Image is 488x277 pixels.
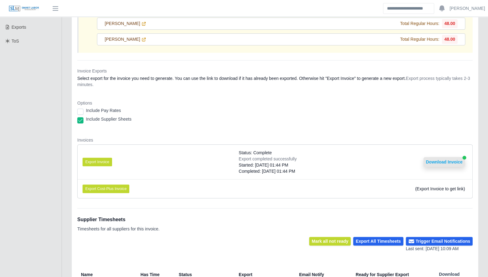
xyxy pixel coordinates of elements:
dd: Select export for the invoice you need to generate. You can use the link to download if it has al... [77,75,473,88]
div: Export completed successfully [239,156,296,162]
span: Total Regular Hours: [400,36,439,43]
button: Export Cost-Plus Invoice [83,184,129,193]
dt: Options [77,100,473,106]
label: Include Supplier Sheets [86,116,131,122]
span: Total Regular Hours: [400,20,439,27]
input: Search [383,3,434,14]
a: Download Invoice [423,159,465,164]
button: Mark all not ready [309,237,351,246]
span: (Export Invoice to get link) [415,186,465,191]
h1: Supplier Timesheets [77,216,159,223]
div: Last sent: [DATE] 10:09 AM [406,246,473,252]
span: ToS [12,39,19,43]
dt: Invoices [77,137,473,143]
span: Exports [12,25,26,30]
button: Download Invoice [423,157,465,167]
span: 48.00 [442,35,458,44]
div: Completed: [DATE] 01:44 PM [239,168,296,174]
a: [PERSON_NAME] [105,36,146,43]
div: Started: [DATE] 01:44 PM [239,162,296,168]
label: Include Pay Rates [86,107,121,114]
dt: Invoice Exports [77,68,473,74]
img: SLM Logo [9,5,39,12]
button: Export All Timesheets [353,237,403,246]
span: Status: Complete [239,150,272,156]
button: Export Invoice [83,158,112,166]
p: Timesheets for all suppliers for this invoice. [77,226,159,232]
button: Trigger Email Notifications [406,237,473,246]
span: 48.00 [442,19,458,28]
a: [PERSON_NAME] [105,20,146,27]
a: [PERSON_NAME] [450,5,485,12]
